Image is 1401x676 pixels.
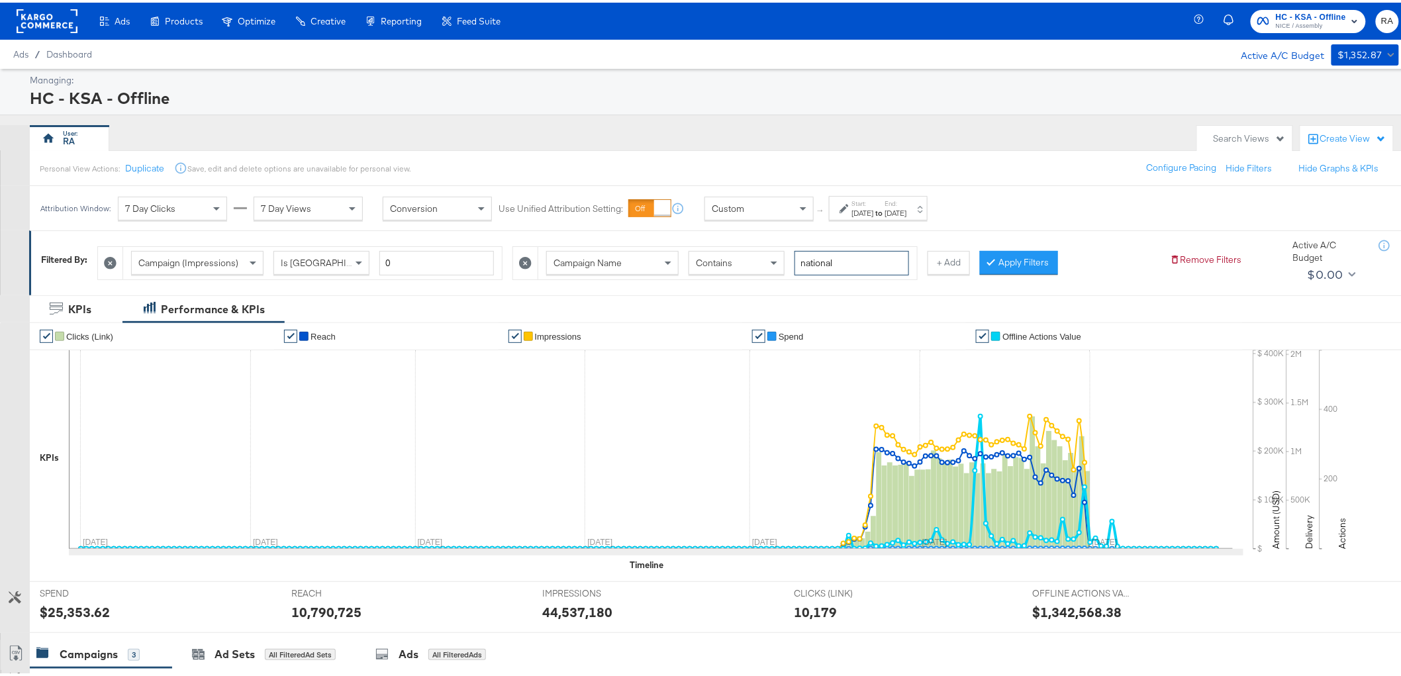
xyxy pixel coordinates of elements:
span: Reporting [381,13,422,24]
span: IMPRESSIONS [543,585,642,597]
span: / [28,46,46,57]
span: Ads [115,13,130,24]
button: Hide Filters [1226,160,1273,172]
div: $1,342,568.38 [1032,600,1122,619]
div: KPIs [40,449,59,461]
input: Enter a number [379,248,494,273]
span: Feed Suite [457,13,501,24]
span: Campaign Name [554,254,622,266]
span: Spend [779,329,804,339]
button: Apply Filters [980,248,1058,272]
div: Save, edit and delete options are unavailable for personal view. [187,161,411,171]
span: CLICKS (LINK) [794,585,893,597]
div: 10,179 [794,600,837,619]
div: Timeline [630,556,663,569]
text: Delivery [1304,512,1316,546]
div: $25,353.62 [40,600,110,619]
span: Ads [13,46,28,57]
span: NICE / Assembly [1276,19,1346,29]
button: Duplicate [125,160,164,172]
div: Active A/C Budget [1228,42,1325,62]
div: 10,790,725 [291,600,362,619]
span: Is [GEOGRAPHIC_DATA] [281,254,382,266]
span: Offline Actions Value [1002,329,1081,339]
span: Impressions [535,329,581,339]
div: Attribution Window: [40,201,111,211]
div: Create View [1320,130,1386,143]
span: Clicks (Link) [66,329,113,339]
div: Ad Sets [215,644,255,659]
div: Managing: [30,72,1396,84]
span: Conversion [390,200,438,212]
strong: to [874,205,885,215]
a: Dashboard [46,46,92,57]
button: HC - KSA - OfflineNICE / Assembly [1251,7,1366,30]
button: RA [1376,7,1399,30]
div: $1,352.87 [1338,44,1383,61]
div: Performance & KPIs [161,299,265,314]
a: ✔ [508,327,522,340]
div: KPIs [68,299,91,314]
button: $0.00 [1302,262,1359,283]
label: Start: [852,197,874,205]
div: Campaigns [60,644,118,659]
button: Hide Graphs & KPIs [1299,160,1379,172]
a: ✔ [284,327,297,340]
a: ✔ [752,327,765,340]
div: 3 [128,646,140,658]
button: + Add [928,248,970,272]
div: All Filtered Ad Sets [265,646,336,658]
text: Actions [1337,515,1349,546]
div: All Filtered Ads [428,646,486,658]
span: 7 Day Clicks [125,200,175,212]
span: REACH [291,585,391,597]
div: 44,537,180 [543,600,613,619]
span: OFFLINE ACTIONS VALUE [1032,585,1132,597]
span: SPEND [40,585,139,597]
input: Enter a search term [795,248,909,273]
a: ✔ [40,327,53,340]
label: End: [885,197,907,205]
div: RA [64,132,75,145]
div: [DATE] [885,205,907,216]
span: ↑ [815,206,828,211]
label: Use Unified Attribution Setting: [499,200,623,213]
span: Campaign (Impressions) [138,254,238,266]
button: Configure Pacing [1137,154,1226,177]
div: Active A/C Budget [1293,236,1366,261]
div: [DATE] [852,205,874,216]
div: Ads [399,644,418,659]
div: Personal View Actions: [40,161,120,171]
span: Optimize [238,13,275,24]
span: Contains [696,254,732,266]
span: Reach [311,329,336,339]
div: $0.00 [1308,262,1343,282]
a: ✔ [976,327,989,340]
button: $1,352.87 [1331,42,1399,63]
span: Creative [311,13,346,24]
div: HC - KSA - Offline [30,84,1396,107]
span: 7 Day Views [261,200,311,212]
span: Custom [712,200,744,212]
span: RA [1381,11,1394,26]
span: HC - KSA - Offline [1276,8,1346,22]
span: Products [165,13,203,24]
button: Remove Filters [1170,251,1242,264]
div: Filtered By: [41,251,87,264]
text: Amount (USD) [1271,488,1282,546]
div: Search Views [1214,130,1286,142]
